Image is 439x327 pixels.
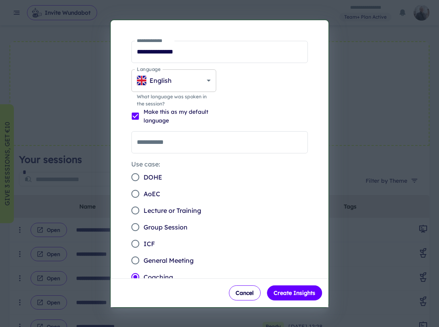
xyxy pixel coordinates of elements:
img: GB [137,76,146,85]
legend: Use case: [131,160,160,169]
p: Make this as my default language [144,107,210,125]
span: Group Session [144,222,188,232]
button: Create Insights [267,285,322,300]
span: Lecture or Training [144,206,201,215]
p: English [150,76,172,85]
span: ICF [144,239,155,249]
button: Cancel [229,285,261,300]
span: DOHE [144,172,162,182]
span: General Meeting [144,256,194,265]
label: Language [137,66,160,73]
span: Coaching [144,272,173,282]
span: AoEC [144,189,160,199]
p: What language was spoken in the session? [137,93,211,107]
